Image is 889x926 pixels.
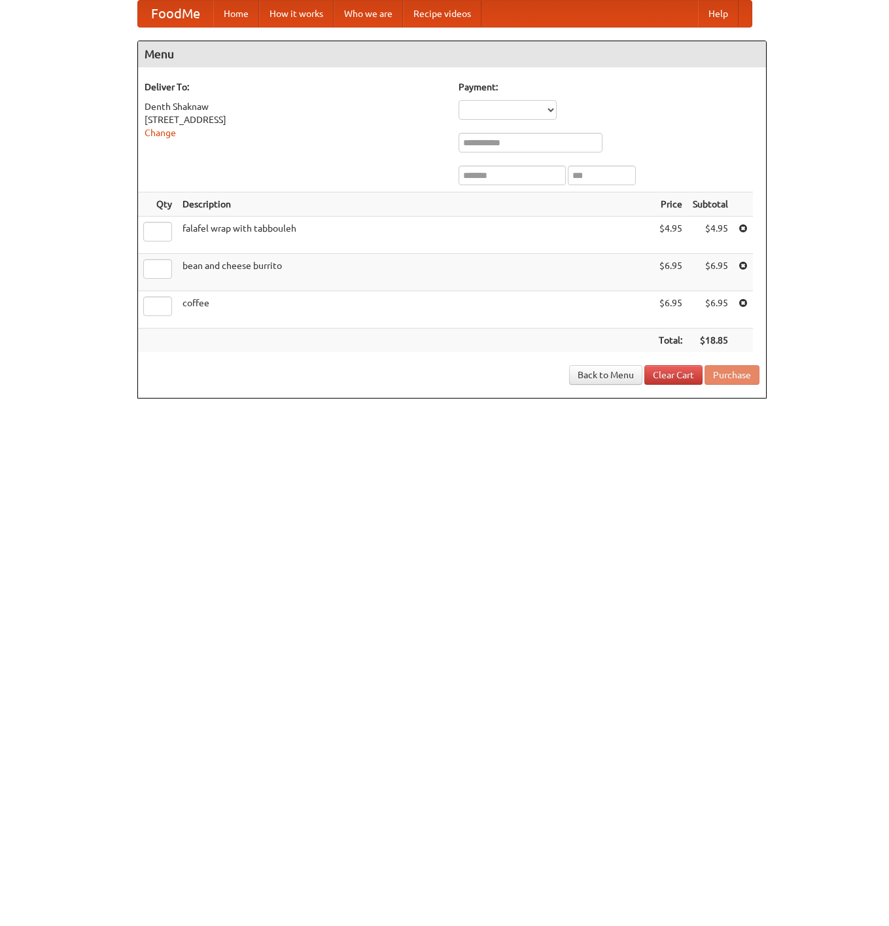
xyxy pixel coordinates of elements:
td: coffee [177,291,654,329]
td: $4.95 [654,217,688,254]
td: $6.95 [654,291,688,329]
a: How it works [259,1,334,27]
th: Subtotal [688,192,733,217]
h5: Payment: [459,80,759,94]
th: Total: [654,329,688,353]
a: Who we are [334,1,403,27]
a: Clear Cart [644,365,703,385]
div: [STREET_ADDRESS] [145,113,445,126]
h4: Menu [138,41,766,67]
th: Price [654,192,688,217]
td: $6.95 [688,254,733,291]
th: $18.85 [688,329,733,353]
a: FoodMe [138,1,213,27]
a: Recipe videos [403,1,481,27]
button: Purchase [705,365,759,385]
a: Home [213,1,259,27]
a: Help [698,1,739,27]
td: falafel wrap with tabbouleh [177,217,654,254]
th: Description [177,192,654,217]
h5: Deliver To: [145,80,445,94]
td: $6.95 [688,291,733,329]
td: bean and cheese burrito [177,254,654,291]
td: $6.95 [654,254,688,291]
td: $4.95 [688,217,733,254]
th: Qty [138,192,177,217]
a: Back to Menu [569,365,642,385]
div: Denth Shaknaw [145,100,445,113]
a: Change [145,128,176,138]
